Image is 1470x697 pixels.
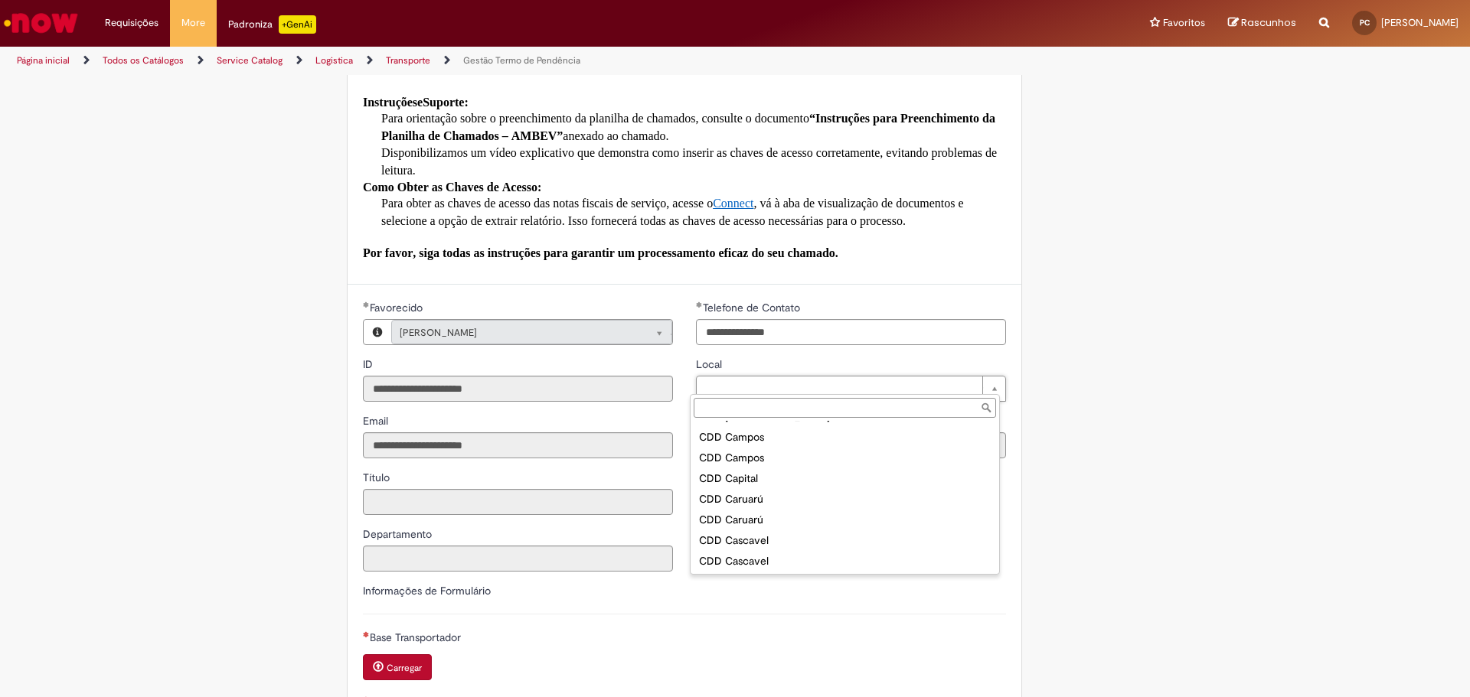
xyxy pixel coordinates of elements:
div: CDD Campos [694,448,996,468]
div: CDD Cascavel [694,530,996,551]
div: CDD Cascavel [694,551,996,572]
ul: Local [691,421,999,574]
div: CDD Campos [694,427,996,448]
div: CDD Caruarú [694,510,996,530]
div: CDD Caruarú [694,489,996,510]
div: CDD Caxias [694,572,996,592]
div: CDD Capital [694,468,996,489]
